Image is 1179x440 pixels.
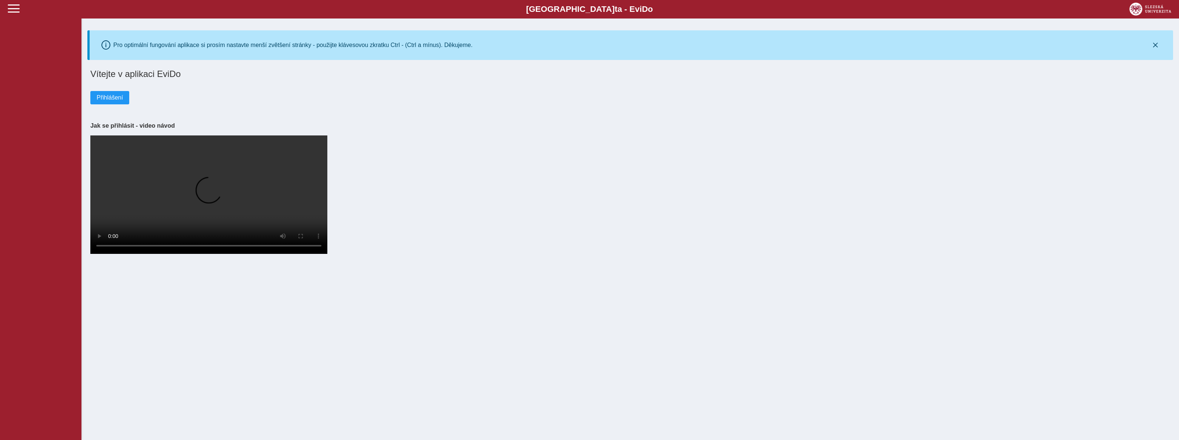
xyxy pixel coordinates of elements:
[1129,3,1171,16] img: logo_web_su.png
[90,122,1170,129] h3: Jak se přihlásit - video návod
[113,42,472,48] div: Pro optimální fungování aplikace si prosím nastavte menší zvětšení stránky - použijte klávesovou ...
[90,69,1170,79] h1: Vítejte v aplikaci EviDo
[615,4,617,14] span: t
[97,94,123,101] span: Přihlášení
[90,91,129,104] button: Přihlášení
[90,135,327,254] video: Your browser does not support the video tag.
[648,4,653,14] span: o
[642,4,648,14] span: D
[22,4,1157,14] b: [GEOGRAPHIC_DATA] a - Evi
